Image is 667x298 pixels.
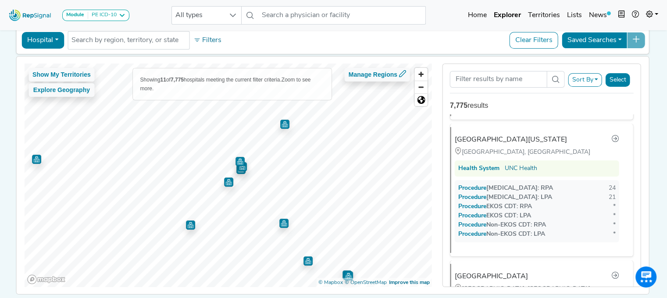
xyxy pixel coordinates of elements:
[585,7,614,24] a: News
[415,81,428,93] button: Zoom out
[467,185,486,192] span: Procedure
[450,71,547,88] input: Search Term
[458,184,553,193] div: [MEDICAL_DATA]: RPA
[510,32,558,49] button: Clear Filters
[303,256,313,266] div: Map marker
[172,7,225,24] span: All types
[342,270,352,280] div: Map marker
[66,12,84,18] strong: Module
[258,6,426,25] input: Search a physician or facility
[455,284,619,294] div: [GEOGRAPHIC_DATA], [GEOGRAPHIC_DATA]
[32,155,41,164] div: Map marker
[415,94,428,106] span: Reset zoom
[564,7,585,24] a: Lists
[236,165,246,174] div: Map marker
[458,220,546,230] div: Non-EKOS CDT: RPA
[224,177,233,187] div: Map marker
[464,7,490,24] a: Home
[458,211,531,220] div: EKOS CDT: LPA
[450,102,467,109] strong: 7,775
[606,73,630,87] button: Select
[238,162,247,171] div: Map marker
[505,164,537,173] a: UNC Health
[389,280,430,285] a: Map feedback
[161,77,166,83] b: 11
[467,203,486,210] span: Procedure
[191,33,224,48] button: Filters
[467,231,486,238] span: Procedure
[467,194,486,201] span: Procedure
[345,68,410,82] button: Manage Regions
[279,219,289,228] div: Map marker
[467,213,486,219] span: Procedure
[450,100,634,111] div: results
[562,32,628,49] button: Saved Searches
[29,83,95,97] button: Explore Geography
[609,184,616,193] div: 24
[467,222,486,228] span: Procedure
[611,134,619,145] a: Go to hospital profile
[455,271,528,282] div: [GEOGRAPHIC_DATA]
[186,220,195,230] div: Map marker
[614,7,628,24] button: Intel Book
[29,68,95,82] button: Show My Territories
[24,64,436,292] canvas: Map
[490,7,524,24] a: Explorer
[21,32,64,49] button: Hospital
[458,230,545,239] div: Non-EKOS CDT: LPA
[455,147,619,157] div: [GEOGRAPHIC_DATA], [GEOGRAPHIC_DATA]
[140,77,311,92] span: Zoom to see more.
[71,35,185,46] input: Search by region, territory, or state
[458,193,552,202] div: [MEDICAL_DATA]: LPA
[140,77,282,83] span: Showing of hospitals meeting the current filter criteria.
[88,12,117,19] div: PE ICD-10
[171,77,184,83] b: 7,775
[280,120,289,129] div: Map marker
[458,202,532,211] div: EKOS CDT: RPA
[458,164,499,173] div: Health System
[524,7,564,24] a: Territories
[27,274,65,284] a: Mapbox logo
[235,157,245,166] div: Map marker
[609,193,616,202] div: 21
[415,93,428,106] button: Reset bearing to north
[345,280,387,285] a: OpenStreetMap
[344,271,353,280] div: Map marker
[62,10,129,21] button: ModulePE ICD-10
[318,280,343,285] a: Mapbox
[415,68,428,81] button: Zoom in
[568,73,602,87] button: Sort By
[611,271,619,282] a: Go to hospital profile
[455,135,567,145] div: [GEOGRAPHIC_DATA][US_STATE]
